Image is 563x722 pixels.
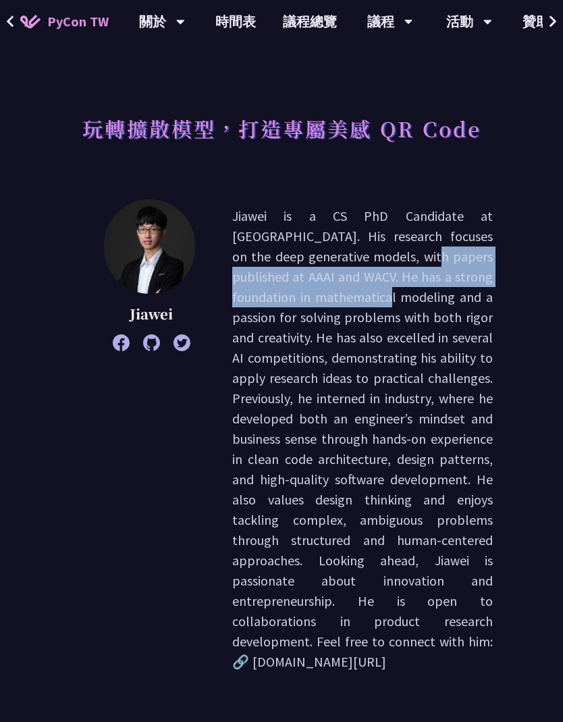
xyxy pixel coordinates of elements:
[232,206,493,672] p: Jiawei is a CS PhD Candidate at [GEOGRAPHIC_DATA]. His research focuses on the deep generative mo...
[82,108,481,149] h1: 玩轉擴散模型，打造專屬美感 QR Code
[20,15,41,28] img: Home icon of PyCon TW 2025
[7,5,122,38] a: PyCon TW
[104,304,198,324] p: Jiawei
[104,199,195,294] img: Jiawei
[47,11,109,32] span: PyCon TW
